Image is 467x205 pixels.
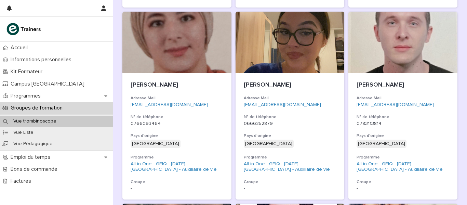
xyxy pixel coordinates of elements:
a: [EMAIL_ADDRESS][DOMAIN_NAME] [244,102,321,107]
p: [PERSON_NAME] [357,81,449,89]
h3: Groupe [244,179,336,185]
a: [PERSON_NAME]Adresse Mail[EMAIL_ADDRESS][DOMAIN_NAME]N° de téléphone0783113814Pays d'origine[GEOG... [348,12,457,200]
p: Bons de commande [8,166,63,172]
p: Factures [8,178,37,184]
p: Groupes de formation [8,105,68,111]
p: - [244,185,336,191]
p: 0783113814 [357,121,449,127]
p: Emploi du temps [8,154,56,161]
h3: Groupe [357,179,449,185]
h3: Pays d'origine [244,133,336,139]
p: Campus [GEOGRAPHIC_DATA] [8,81,90,87]
p: Vue Liste [8,130,39,136]
a: [EMAIL_ADDRESS][DOMAIN_NAME] [357,102,434,107]
a: All-in-One - GEIQ - [DATE] - [GEOGRAPHIC_DATA] - Auxiliaire de vie [244,161,336,173]
p: Programmes [8,93,46,99]
h3: N° de téléphone [131,114,223,120]
p: - [131,185,223,191]
a: [PERSON_NAME]Adresse Mail[EMAIL_ADDRESS][DOMAIN_NAME]N° de téléphone0666252879Pays d'origine[GEOG... [236,12,345,200]
h3: N° de téléphone [357,114,449,120]
p: - [357,185,449,191]
h3: Programme [244,155,336,160]
p: [PERSON_NAME] [131,81,223,89]
h3: N° de téléphone [244,114,336,120]
h3: Pays d'origine [357,133,449,139]
a: [EMAIL_ADDRESS][DOMAIN_NAME] [131,102,208,107]
h3: Programme [357,155,449,160]
p: Accueil [8,44,33,51]
p: 0666252879 [244,121,336,127]
p: Vue trombinoscope [8,118,62,124]
h3: Adresse Mail [131,95,223,101]
div: [GEOGRAPHIC_DATA] [357,140,406,148]
h3: Pays d'origine [131,133,223,139]
div: [GEOGRAPHIC_DATA] [131,140,181,148]
img: K0CqGN7SDeD6s4JG8KQk [5,22,43,36]
h3: Groupe [131,179,223,185]
p: Vue Pédagogique [8,141,58,147]
h3: Programme [131,155,223,160]
p: 0766093464 [131,121,223,127]
p: Kit Formateur [8,68,48,75]
h3: Adresse Mail [357,95,449,101]
div: [GEOGRAPHIC_DATA] [244,140,294,148]
a: All-in-One - GEIQ - [DATE] - [GEOGRAPHIC_DATA] - Auxiliaire de vie [131,161,223,173]
a: [PERSON_NAME]Adresse Mail[EMAIL_ADDRESS][DOMAIN_NAME]N° de téléphone0766093464Pays d'origine[GEOG... [122,12,231,200]
a: All-in-One - GEIQ - [DATE] - [GEOGRAPHIC_DATA] - Auxiliaire de vie [357,161,449,173]
p: Informations personnelles [8,56,77,63]
p: [PERSON_NAME] [244,81,336,89]
h3: Adresse Mail [244,95,336,101]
